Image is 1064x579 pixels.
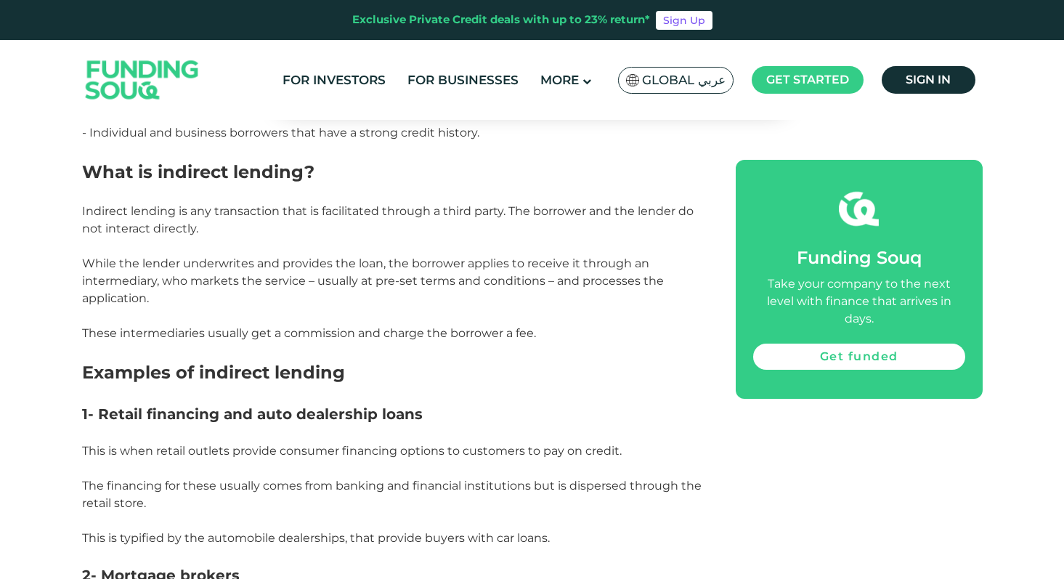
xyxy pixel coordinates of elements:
[797,247,922,268] span: Funding Souq
[642,72,726,89] span: Global عربي
[82,362,345,383] span: Examples of indirect lending
[906,73,951,86] span: Sign in
[82,531,550,545] span: This is typified by the automobile dealerships, that provide buyers with car loans.
[404,68,522,92] a: For Businesses
[71,44,214,117] img: Logo
[352,12,650,28] div: Exclusive Private Credit deals with up to 23% return*
[753,344,965,370] a: Get funded
[82,405,423,423] span: 1- Retail financing and auto dealership loans
[82,479,702,510] span: The financing for these usually comes from banking and financial institutions but is dispersed th...
[82,204,694,235] span: Indirect lending is any transaction that is facilitated through a third party. The borrower and t...
[753,275,965,328] div: Take your company to the next level with finance that arrives in days.
[882,66,975,94] a: Sign in
[82,326,536,340] span: These intermediaries usually get a commission and charge the borrower a fee.
[540,73,579,87] span: More
[279,68,389,92] a: For Investors
[82,256,664,305] span: While the lender underwrites and provides the loan, the borrower applies to receive it through an...
[766,73,849,86] span: Get started
[839,189,879,229] img: fsicon
[656,11,712,30] a: Sign Up
[82,161,314,182] span: What is indirect lending?
[82,126,479,139] span: - Individual and business borrowers that have a strong credit history.
[82,444,622,458] span: This is when retail outlets provide consumer financing options to customers to pay on credit.
[626,74,639,86] img: SA Flag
